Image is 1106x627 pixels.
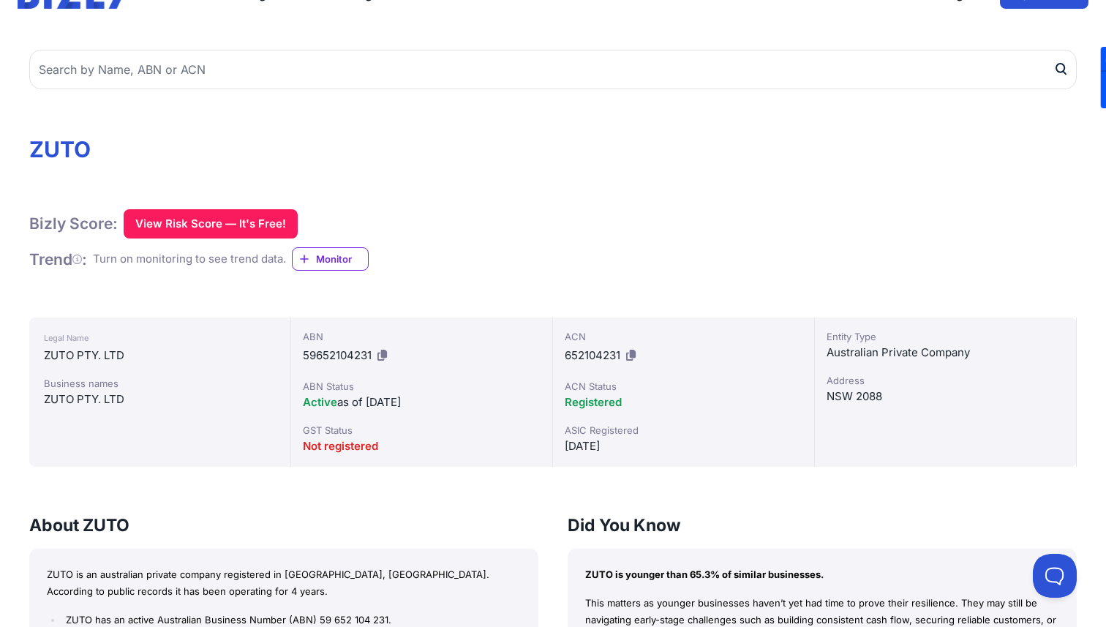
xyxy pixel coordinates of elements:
span: Not registered [303,439,378,453]
div: Business names [44,376,276,391]
div: ZUTO PTY. LTD [44,391,276,408]
div: Turn on monitoring to see trend data. [93,251,286,268]
iframe: Toggle Customer Support [1033,554,1077,598]
div: ABN [303,329,541,344]
div: ABN Status [303,379,541,394]
span: Active [303,395,337,409]
div: ZUTO PTY. LTD [44,347,276,364]
div: ACN [565,329,802,344]
div: Australian Private Company [827,344,1064,361]
input: Search by Name, ABN or ACN [29,50,1077,89]
div: Legal Name [44,329,276,347]
span: Registered [565,395,622,409]
div: ACN Status [565,379,802,394]
a: Monitor [292,247,369,271]
button: View Risk Score — It's Free! [124,209,298,239]
div: Entity Type [827,329,1064,344]
div: NSW 2088 [827,388,1064,405]
span: Monitor [316,252,368,266]
h3: About ZUTO [29,514,538,537]
div: Address [827,373,1064,388]
div: ASIC Registered [565,423,802,438]
h1: Bizly Score: [29,214,118,233]
p: ZUTO is younger than 65.3% of similar businesses. [585,566,1059,583]
h1: ZUTO [29,136,1077,162]
div: GST Status [303,423,541,438]
p: ZUTO is an australian private company registered in [GEOGRAPHIC_DATA], [GEOGRAPHIC_DATA]. Accordi... [47,566,521,600]
span: 59652104231 [303,348,372,362]
div: [DATE] [565,438,802,455]
span: 652104231 [565,348,620,362]
h1: Trend : [29,249,87,269]
div: as of [DATE] [303,394,541,411]
h3: Did You Know [568,514,1077,537]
